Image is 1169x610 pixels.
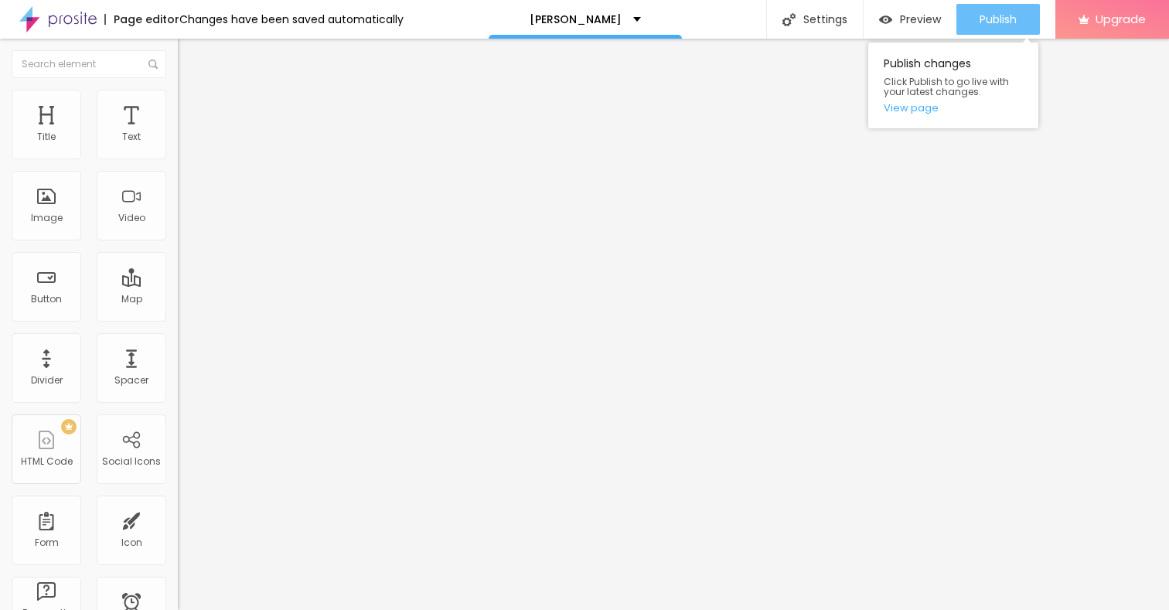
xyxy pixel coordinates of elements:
div: Social Icons [102,456,161,467]
span: Publish [980,13,1017,26]
div: Button [31,294,62,305]
div: Text [122,131,141,142]
div: Icon [121,537,142,548]
button: Publish [956,4,1040,35]
div: HTML Code [21,456,73,467]
div: Divider [31,375,63,386]
img: Icone [782,13,796,26]
div: Page editor [104,14,179,25]
span: Upgrade [1096,12,1146,26]
div: Publish changes [868,43,1038,128]
img: view-1.svg [879,13,892,26]
p: [PERSON_NAME] [530,14,622,25]
img: Icone [148,60,158,69]
div: Spacer [114,375,148,386]
span: Preview [900,13,941,26]
span: Click Publish to go live with your latest changes. [884,77,1023,97]
input: Search element [12,50,166,78]
div: Title [37,131,56,142]
iframe: Editor [178,39,1169,610]
div: Map [121,294,142,305]
div: Form [35,537,59,548]
div: Video [118,213,145,223]
div: Image [31,213,63,223]
a: View page [884,103,1023,113]
button: Preview [864,4,956,35]
div: Changes have been saved automatically [179,14,404,25]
